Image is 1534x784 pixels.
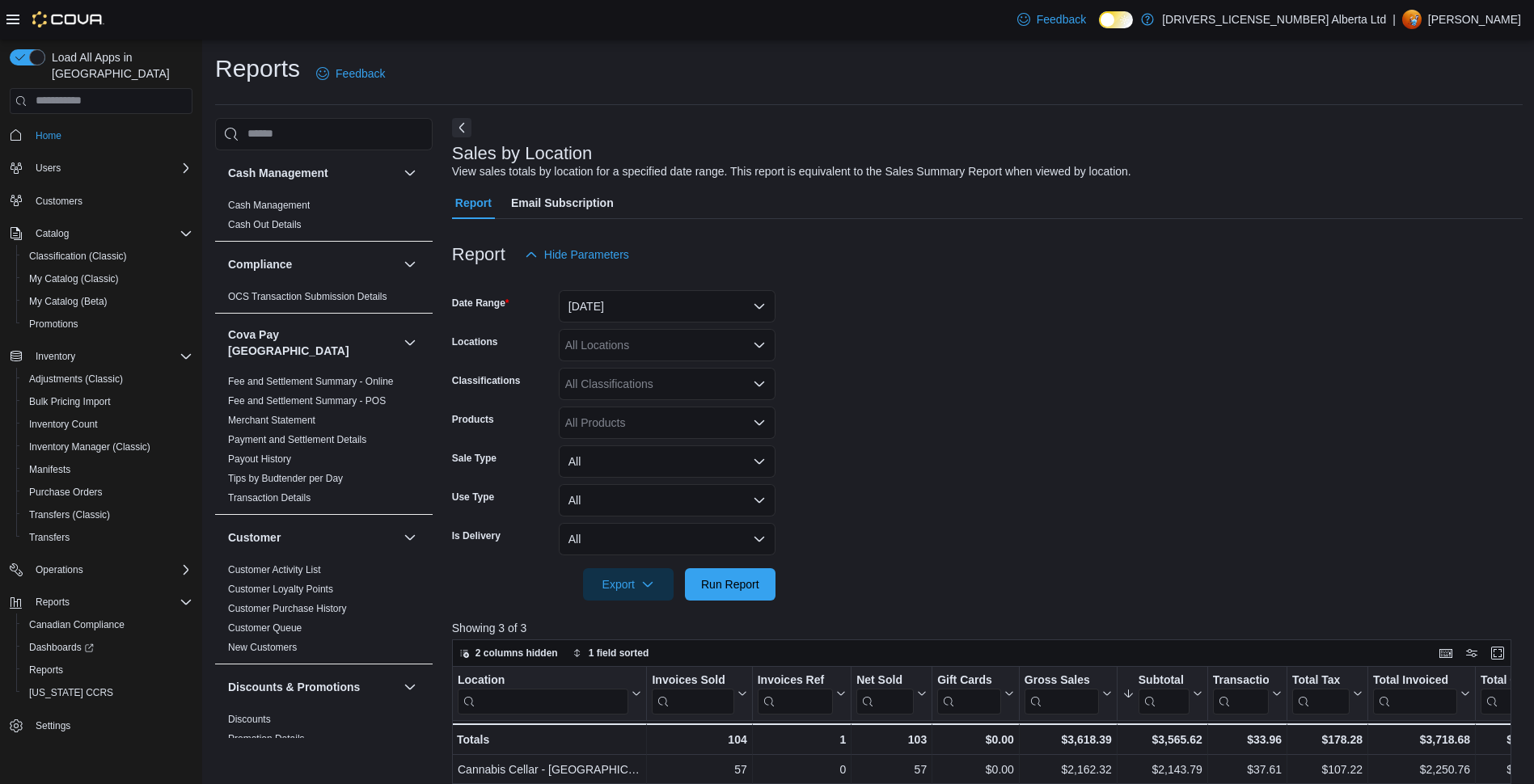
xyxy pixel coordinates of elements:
[937,760,1014,779] div: $0.00
[652,672,733,688] div: Invoices Sold
[29,560,90,580] button: Operations
[29,125,192,145] span: Home
[1037,11,1086,27] span: Feedback
[23,528,192,547] span: Transfers
[23,460,192,479] span: Manifests
[400,163,420,183] button: Cash Management
[685,568,775,601] button: Run Report
[10,117,192,780] nav: Complex example
[16,368,199,390] button: Adjustments (Classic)
[1139,672,1190,714] div: Subtotal
[228,256,397,272] button: Compliance
[23,415,192,434] span: Inventory Count
[566,643,656,663] button: 1 field sorted
[228,290,387,303] span: OCS Transaction Submission Details
[23,638,192,657] span: Dashboards
[228,622,302,634] a: Customer Queue
[36,719,70,732] span: Settings
[593,568,664,601] span: Export
[1292,672,1350,688] div: Total Tax
[23,483,109,502] a: Purchase Orders
[29,592,192,612] span: Reports
[16,481,199,504] button: Purchase Orders
[1025,672,1099,688] div: Gross Sales
[23,415,104,434] a: Inventory Count
[29,347,192,366] span: Inventory
[23,392,192,411] span: Bulk Pricing Import
[400,677,420,697] button: Discounts & Promotions
[16,390,199,413] button: Bulk Pricing Import
[228,375,394,388] span: Fee and Settlement Summary - Online
[228,256,292,272] h3: Compliance
[29,295,108,308] span: My Catalog (Beta)
[1162,10,1386,29] p: [DRIVERS_LICENSE_NUMBER] Alberta Ltd
[228,434,366,445] a: Payment and Settlement Details
[36,227,69,240] span: Catalog
[29,395,111,408] span: Bulk Pricing Import
[16,526,199,549] button: Transfers
[29,250,127,263] span: Classification (Classic)
[23,638,100,657] a: Dashboards
[23,269,125,289] a: My Catalog (Classic)
[228,733,305,744] a: Promotion Details
[455,187,492,219] span: Report
[452,245,505,264] h3: Report
[1436,643,1456,663] button: Keyboard shortcuts
[228,415,315,426] a: Merchant Statement
[757,672,832,714] div: Invoices Ref
[400,528,420,547] button: Customer
[452,335,498,348] label: Locations
[228,679,397,695] button: Discounts & Promotions
[589,647,649,660] span: 1 field sorted
[1392,10,1396,29] p: |
[23,392,117,411] a: Bulk Pricing Import
[757,760,845,779] div: 0
[511,187,614,219] span: Email Subscription
[458,672,641,714] button: Location
[32,11,104,27] img: Cova
[29,158,67,178] button: Users
[228,602,347,615] span: Customer Purchase History
[29,686,113,699] span: [US_STATE] CCRS
[16,659,199,681] button: Reports
[518,238,636,271] button: Hide Parameters
[937,730,1014,749] div: $0.00
[757,672,832,688] div: Invoices Ref
[215,560,433,664] div: Customer
[1292,672,1350,714] div: Total Tax
[453,643,564,663] button: 2 columns hidden
[228,165,397,181] button: Cash Management
[3,714,199,737] button: Settings
[1373,760,1470,779] div: $2,250.76
[16,436,199,458] button: Inventory Manager (Classic)
[1292,760,1363,779] div: $107.22
[23,314,192,334] span: Promotions
[228,679,360,695] h3: Discounts & Promotions
[1402,10,1422,29] div: Chris Zimmerman
[228,327,397,359] button: Cova Pay [GEOGRAPHIC_DATA]
[29,641,94,654] span: Dashboards
[559,484,775,516] button: All
[29,192,89,211] a: Customers
[36,195,82,208] span: Customers
[29,272,119,285] span: My Catalog (Classic)
[228,394,386,407] span: Fee and Settlement Summary - POS
[23,460,77,479] a: Manifests
[23,369,192,389] span: Adjustments (Classic)
[23,483,192,502] span: Purchase Orders
[29,373,123,386] span: Adjustments (Classic)
[29,224,75,243] button: Catalog
[937,672,1014,714] button: Gift Cards
[228,491,311,504] span: Transaction Details
[29,440,150,453] span: Inventory Manager (Classic)
[753,416,766,429] button: Open list of options
[559,290,775,322] button: [DATE]
[937,672,1001,688] div: Gift Cards
[215,710,433,774] div: Discounts & Promotions
[753,339,766,352] button: Open list of options
[36,129,61,142] span: Home
[215,372,433,514] div: Cova Pay [GEOGRAPHIC_DATA]
[452,297,509,310] label: Date Range
[29,347,82,366] button: Inventory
